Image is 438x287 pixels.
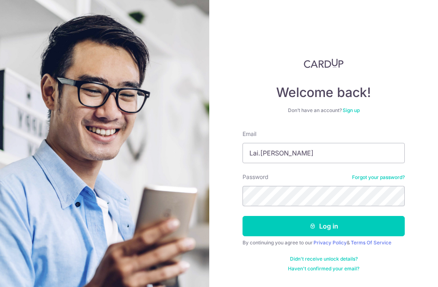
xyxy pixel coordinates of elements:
input: Enter your Email [243,143,405,163]
div: Don’t have an account? [243,107,405,114]
a: Privacy Policy [313,240,347,246]
a: Sign up [343,107,360,113]
label: Email [243,130,256,138]
button: Log in [243,216,405,236]
h4: Welcome back! [243,84,405,101]
a: Didn't receive unlock details? [290,256,358,262]
div: By continuing you agree to our & [243,240,405,246]
label: Password [243,173,268,181]
img: CardUp Logo [304,58,344,68]
a: Forgot your password? [352,174,405,181]
a: Terms Of Service [351,240,391,246]
a: Haven't confirmed your email? [288,265,359,272]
